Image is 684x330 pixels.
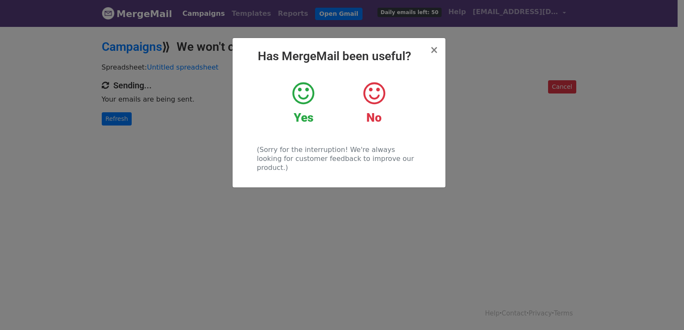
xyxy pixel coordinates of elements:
[239,49,439,64] h2: Has MergeMail been useful?
[430,45,438,55] button: Close
[274,81,332,125] a: Yes
[257,145,421,172] p: (Sorry for the interruption! We're always looking for customer feedback to improve our product.)
[294,111,313,125] strong: Yes
[366,111,382,125] strong: No
[345,81,403,125] a: No
[430,44,438,56] span: ×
